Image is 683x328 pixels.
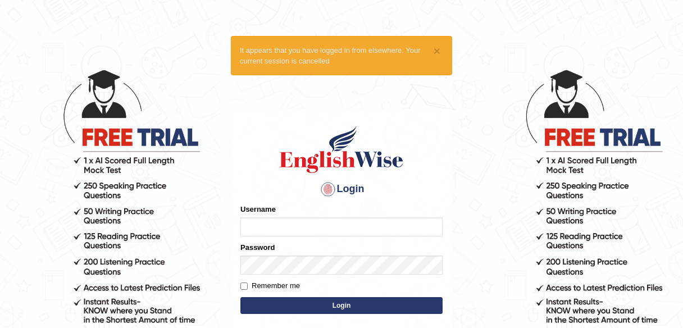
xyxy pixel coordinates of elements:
[240,180,443,198] h4: Login
[231,36,452,75] div: It appears that you have logged in from elsewhere. Your current session is cancelled
[240,204,276,215] label: Username
[240,283,248,290] input: Remember me
[277,124,406,175] img: Logo of English Wise sign in for intelligent practice with AI
[240,297,443,314] button: Login
[240,280,300,291] label: Remember me
[240,242,275,253] label: Password
[434,45,440,57] button: ×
